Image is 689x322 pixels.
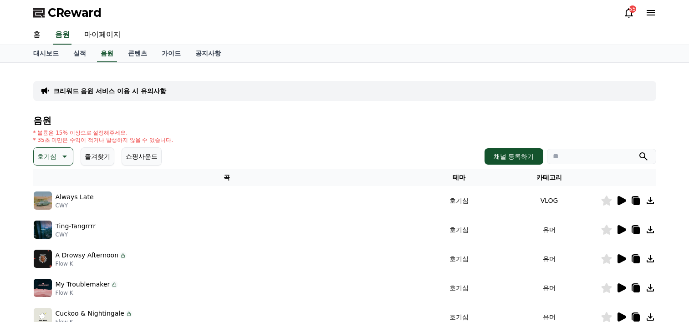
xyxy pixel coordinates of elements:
[34,279,52,297] img: music
[122,147,162,166] button: 쇼핑사운드
[33,116,656,126] h4: 음원
[33,129,174,136] p: * 볼륨은 15% 이상으로 설정해주세요.
[97,45,117,62] a: 음원
[34,250,52,268] img: music
[48,5,102,20] span: CReward
[629,5,636,13] div: 55
[53,25,71,45] a: 음원
[33,5,102,20] a: CReward
[420,215,498,244] td: 호기심
[121,45,154,62] a: 콘텐츠
[56,260,127,267] p: Flow K
[56,231,96,238] p: CWY
[420,273,498,302] td: 호기심
[56,309,124,318] p: Cuckoo & Nightingale
[26,45,66,62] a: 대시보드
[498,273,601,302] td: 유머
[498,186,601,215] td: VLOG
[498,244,601,273] td: 유머
[26,25,48,45] a: 홈
[56,289,118,297] p: Flow K
[33,169,420,186] th: 곡
[77,25,128,45] a: 마이페이지
[56,280,110,289] p: My Troublemaker
[56,202,94,209] p: CWY
[623,7,634,18] a: 55
[53,86,166,96] a: 크리워드 음원 서비스 이용 시 유의사항
[37,150,56,163] p: 호기심
[420,244,498,273] td: 호기심
[34,191,52,210] img: music
[56,192,94,202] p: Always Late
[81,147,114,166] button: 즐겨찾기
[33,136,174,144] p: * 35초 미만은 수익이 적거나 발생하지 않을 수 있습니다.
[154,45,188,62] a: 가이드
[33,147,73,166] button: 호기심
[34,221,52,239] img: music
[56,251,119,260] p: A Drowsy Afternoon
[56,221,96,231] p: Ting-Tangrrrr
[420,169,498,186] th: 테마
[66,45,93,62] a: 실적
[420,186,498,215] td: 호기심
[498,169,601,186] th: 카테고리
[498,215,601,244] td: 유머
[485,148,543,165] button: 채널 등록하기
[188,45,228,62] a: 공지사항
